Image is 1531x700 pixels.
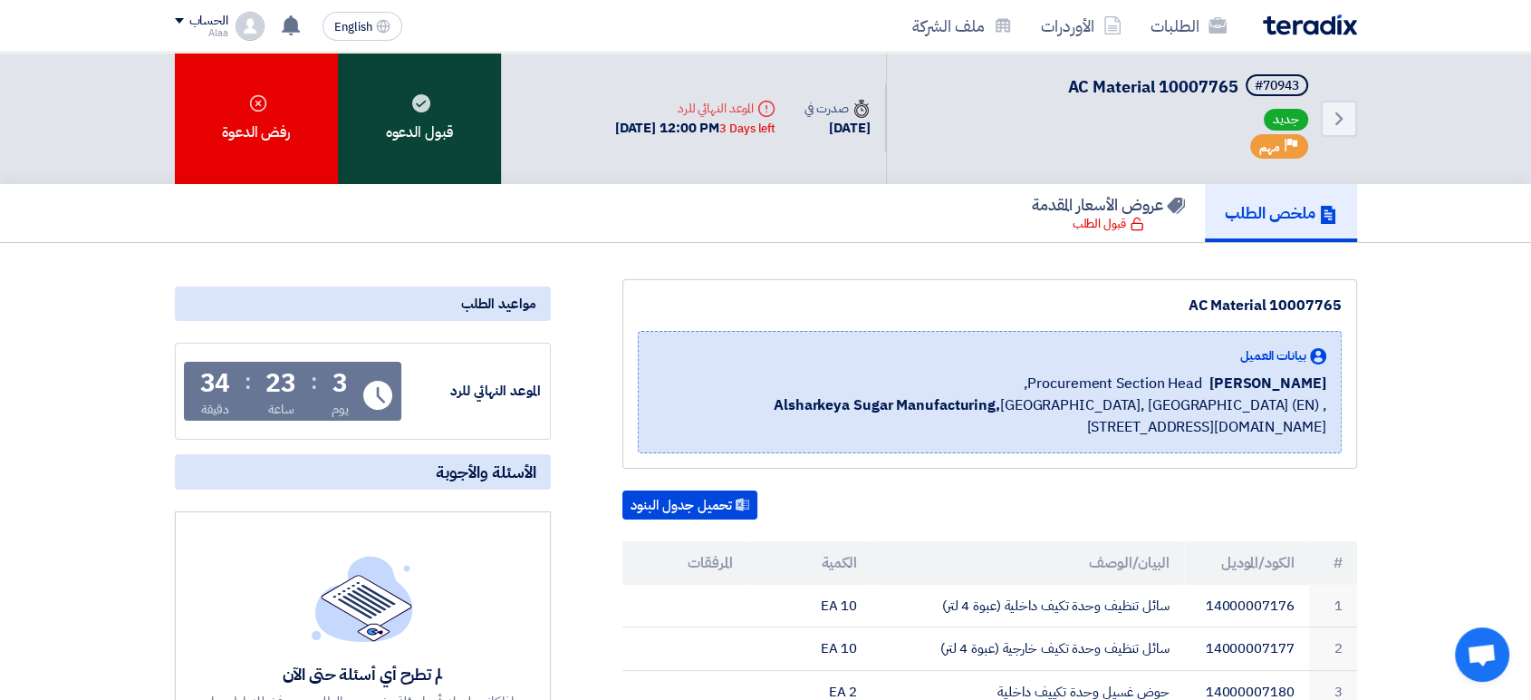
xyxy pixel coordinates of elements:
td: 14000007176 [1184,585,1309,627]
span: جديد [1264,109,1308,131]
td: سائل تنظيف وحدة تكيف داخلية (عبوة 4 لتر) [871,585,1184,627]
div: : [245,365,251,398]
td: 1 [1309,585,1357,627]
div: [DATE] 12:00 PM [615,118,775,139]
span: Procurement Section Head, [1024,373,1202,394]
div: لم تطرح أي أسئلة حتى الآن [208,664,516,685]
div: الحساب [189,14,228,29]
th: الكمية [746,541,871,585]
th: البيان/الوصف [871,541,1184,585]
div: الموعد النهائي للرد [615,99,775,118]
span: [GEOGRAPHIC_DATA], [GEOGRAPHIC_DATA] (EN) ,[STREET_ADDRESS][DOMAIN_NAME] [653,394,1326,438]
div: [DATE] [804,118,870,139]
a: ملف الشركة [898,5,1026,47]
b: Alsharkeya Sugar Manufacturing, [774,394,1000,416]
img: profile_test.png [236,12,265,41]
div: 3 Days left [719,120,775,138]
div: مواعيد الطلب [175,287,551,321]
div: AC Material 10007765 [638,295,1342,316]
div: #70943 [1255,80,1299,92]
div: ساعة [268,400,294,419]
div: صدرت في [804,99,870,118]
button: English [323,12,402,41]
div: قبول الدعوه [338,53,501,184]
td: 2 [1309,627,1357,671]
div: قبول الطلب [1073,215,1144,233]
td: سائل تنظيف وحدة تكيف خارجية (عبوة 4 لتر) [871,627,1184,671]
div: 23 [265,371,296,396]
h5: AC Material 10007765 [1068,74,1312,100]
span: English [334,21,372,34]
span: بيانات العميل [1240,346,1306,365]
div: 3 [332,371,348,396]
h5: ملخص الطلب [1225,202,1337,223]
span: [PERSON_NAME] [1209,373,1326,394]
a: الطلبات [1136,5,1241,47]
span: AC Material 10007765 [1068,74,1238,99]
span: مهم [1259,139,1280,156]
div: يوم [332,400,349,419]
a: ملخص الطلب [1205,184,1357,242]
div: رفض الدعوة [175,53,338,184]
div: : [311,365,317,398]
img: Teradix logo [1263,15,1357,35]
div: Alaa [175,28,228,38]
td: 10 EA [746,627,871,671]
td: 10 EA [746,585,871,627]
a: Open chat [1455,627,1509,682]
th: # [1309,541,1357,585]
button: تحميل جدول البنود [622,491,757,520]
td: 14000007177 [1184,627,1309,671]
a: عروض الأسعار المقدمة قبول الطلب [1012,184,1205,242]
div: الموعد النهائي للرد [405,381,541,402]
a: الأوردرات [1026,5,1136,47]
div: دقيقة [201,400,229,419]
th: المرفقات [622,541,747,585]
h5: عروض الأسعار المقدمة [1032,194,1185,215]
th: الكود/الموديل [1184,541,1309,585]
img: empty_state_list.svg [312,556,413,641]
div: 34 [200,371,231,396]
span: الأسئلة والأجوبة [436,462,536,482]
